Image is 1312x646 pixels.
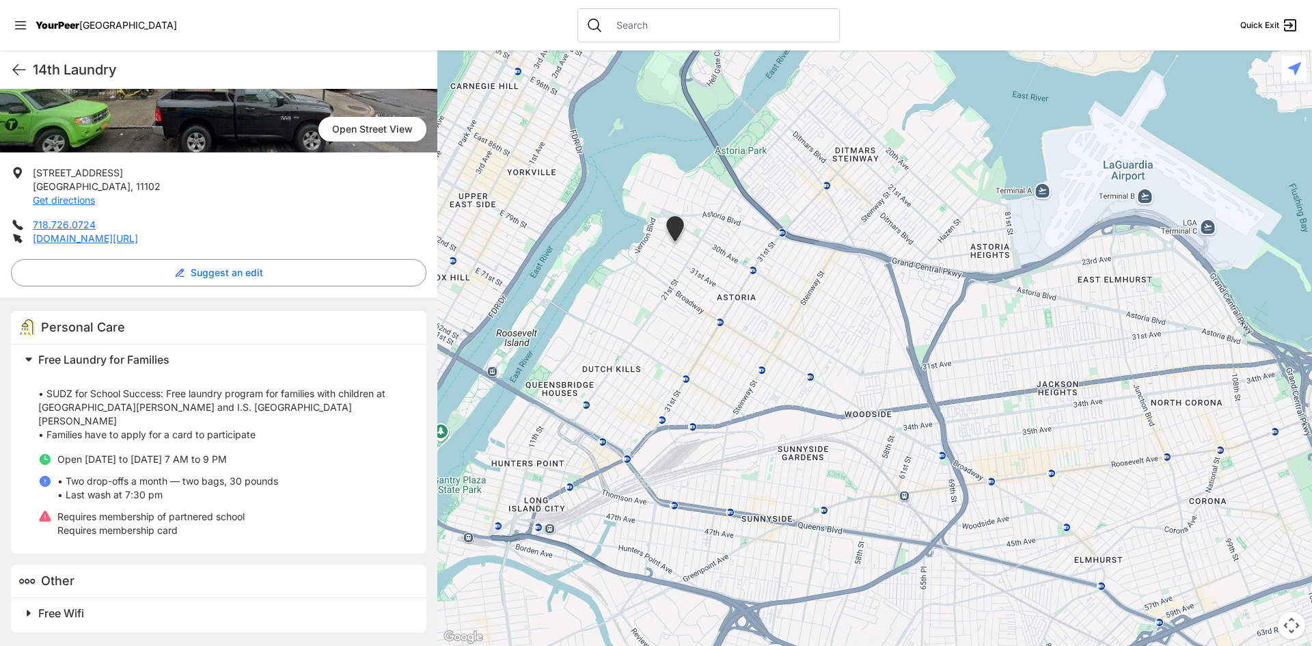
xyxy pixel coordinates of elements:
[36,19,79,31] span: YourPeer
[38,373,410,442] p: • SUDZ for School Success: Free laundry program for families with children at [GEOGRAPHIC_DATA][P...
[33,167,123,178] span: [STREET_ADDRESS]
[318,117,426,142] a: Open Street View
[33,60,426,79] h1: 14th Laundry
[1278,612,1305,639] button: Map camera controls
[1240,17,1298,33] a: Quick Exit
[38,353,169,366] span: Free Laundry for Families
[79,19,177,31] span: [GEOGRAPHIC_DATA]
[608,18,831,32] input: Search
[441,628,486,646] a: Open this area in Google Maps (opens a new window)
[191,266,263,280] span: Suggest an edit
[33,219,96,230] a: 718.726.0724
[131,180,133,192] span: ,
[11,259,426,286] button: Suggest an edit
[57,524,245,537] p: Requires membership card
[1240,20,1279,31] span: Quick Exit
[41,320,125,334] span: Personal Care
[57,510,245,524] p: Requires membership of partnered school
[136,180,161,192] span: 11102
[36,21,177,29] a: YourPeer[GEOGRAPHIC_DATA]
[441,628,486,646] img: Google
[38,606,84,620] span: Free Wifi
[41,574,74,588] span: Other
[57,453,227,465] span: Open [DATE] to [DATE] 7 AM to 9 PM
[33,180,131,192] span: [GEOGRAPHIC_DATA]
[33,232,138,244] a: [DOMAIN_NAME][URL]
[57,474,278,502] p: • Two drop-offs a month — two bags, 30 pounds • Last wash at 7:30 pm
[33,194,95,206] a: Get directions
